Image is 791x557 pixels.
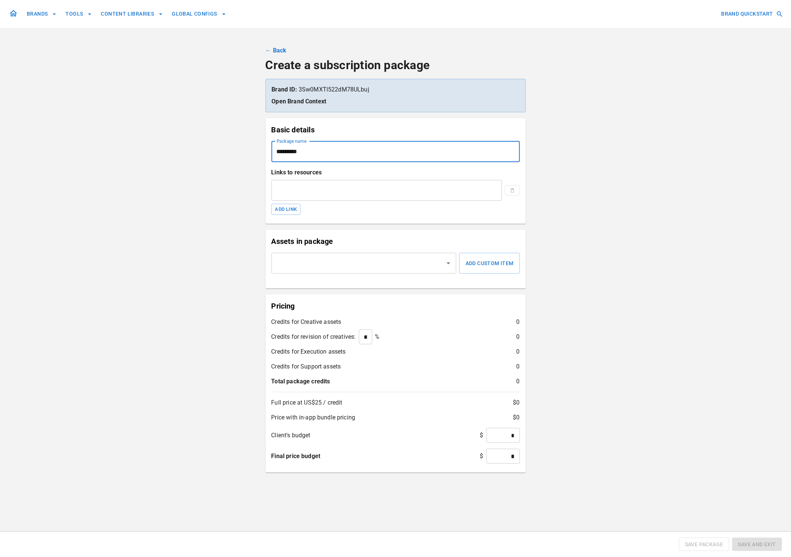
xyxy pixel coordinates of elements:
[516,377,520,386] p: 0
[271,362,341,371] p: Credits for Support assets
[375,332,380,341] p: %
[271,236,520,247] p: Assets in package
[266,46,287,55] a: ← Back
[24,7,60,21] button: BRANDS
[169,7,229,21] button: GLOBAL CONFIGS
[62,7,95,21] button: TOOLS
[271,332,356,341] p: Credits for revision of creatives:
[272,85,520,94] p: 3Sw0MXTl522dM78ULbuj
[266,58,526,73] h4: Create a subscription package
[272,98,327,105] a: Open Brand Context
[271,452,321,461] p: Final price budget
[271,300,520,312] p: Pricing
[718,7,785,21] button: BRAND QUICKSTART
[459,253,520,274] button: Add Custom Item
[272,86,297,93] strong: Brand ID:
[271,168,520,177] p: Links to resources
[271,398,343,407] p: Full price at US$25 / credit
[271,124,520,135] p: Basic details
[271,413,356,422] p: Price with in-app bundle pricing
[513,398,520,407] p: $ 0
[271,204,301,215] button: Add Link
[271,431,311,440] p: Client's budget
[98,7,166,21] button: CONTENT LIBRARIES
[516,362,520,371] p: 0
[480,431,483,440] p: $
[516,318,520,326] p: 0
[516,332,520,341] p: 0
[443,258,454,268] button: Open
[516,347,520,356] p: 0
[277,138,306,144] label: Package name
[271,347,346,356] p: Credits for Execution assets
[480,452,483,461] p: $
[513,413,520,422] p: $ 0
[271,377,330,386] p: Total package credits
[271,318,341,326] p: Credits for Creative assets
